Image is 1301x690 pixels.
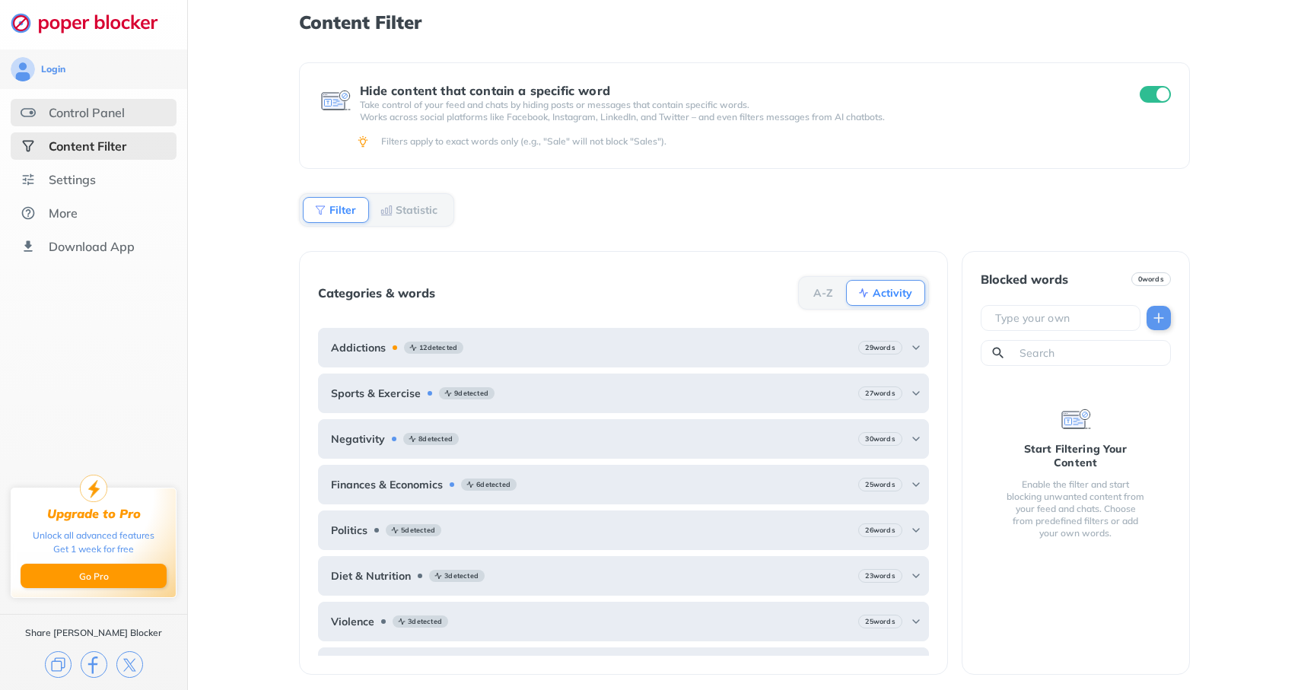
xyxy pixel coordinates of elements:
img: about.svg [21,205,36,221]
input: Type your own [994,310,1134,326]
b: 30 words [865,434,895,444]
b: 3 detected [444,571,479,581]
b: 29 words [865,342,895,353]
b: Negativity [331,433,385,445]
div: Start Filtering Your Content [1005,442,1147,469]
div: Get 1 week for free [53,542,134,556]
div: Share [PERSON_NAME] Blocker [25,627,162,639]
img: avatar.svg [11,57,35,81]
b: 0 words [1138,274,1164,285]
div: Hide content that contain a specific word [360,84,1112,97]
b: 26 words [865,525,895,536]
img: logo-webpage.svg [11,12,174,33]
img: x.svg [116,651,143,678]
b: 3 detected [408,616,442,627]
div: Settings [49,172,96,187]
p: Works across social platforms like Facebook, Instagram, LinkedIn, and Twitter – and even filters ... [360,111,1112,123]
b: A-Z [813,288,833,297]
img: download-app.svg [21,239,36,254]
b: 12 detected [419,342,457,353]
b: 25 words [865,479,895,490]
h1: Content Filter [299,12,1189,32]
div: Content Filter [49,138,126,154]
b: Addictions [331,342,386,354]
b: Activity [873,288,912,297]
img: copy.svg [45,651,72,678]
img: Statistic [380,204,393,216]
b: 5 detected [401,525,435,536]
b: 23 words [865,571,895,581]
div: Enable the filter and start blocking unwanted content from your feed and chats. Choose from prede... [1005,479,1147,539]
b: 25 words [865,616,895,627]
b: Finances & Economics [331,479,443,491]
div: Control Panel [49,105,125,120]
b: Violence [331,615,374,628]
b: Filter [329,205,356,215]
b: 27 words [865,388,895,399]
div: Upgrade to Pro [47,507,141,521]
b: 6 detected [476,479,511,490]
b: Statistic [396,205,437,215]
b: Politics [331,524,367,536]
b: 9 detected [454,388,488,399]
img: features.svg [21,105,36,120]
p: Take control of your feed and chats by hiding posts or messages that contain specific words. [360,99,1112,111]
div: Blocked words [981,272,1068,286]
img: Activity [857,287,870,299]
img: facebook.svg [81,651,107,678]
img: settings.svg [21,172,36,187]
div: Login [41,63,65,75]
b: 8 detected [418,434,453,444]
div: Categories & words [318,286,435,300]
img: Filter [314,204,326,216]
img: upgrade-to-pro.svg [80,475,107,502]
input: Search [1018,345,1164,361]
button: Go Pro [21,564,167,588]
b: Diet & Nutrition [331,570,411,582]
div: Filters apply to exact words only (e.g., "Sale" will not block "Sales"). [381,135,1168,148]
b: Sports & Exercise [331,387,421,399]
div: Download App [49,239,135,254]
div: Unlock all advanced features [33,529,154,542]
img: social-selected.svg [21,138,36,154]
div: More [49,205,78,221]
